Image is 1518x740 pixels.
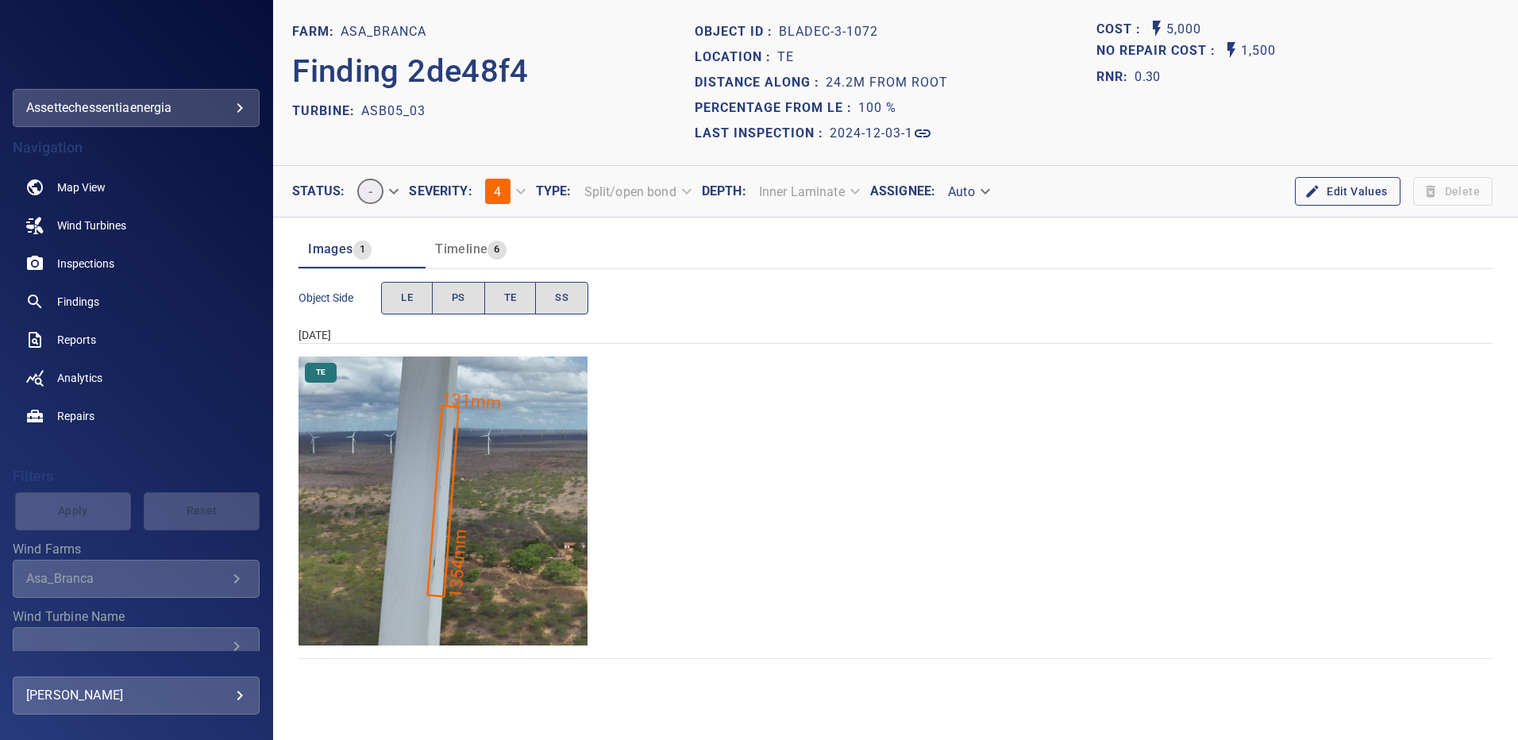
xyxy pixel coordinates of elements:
div: Wind Farms [13,560,260,598]
label: Type : [536,185,572,198]
div: Auto [935,178,1000,206]
p: Distance along : [695,73,826,92]
p: Location : [695,48,777,67]
span: LE [401,289,413,307]
svg: Auto Cost [1147,19,1166,38]
h1: RNR: [1096,67,1135,87]
div: assettechessentiaenergia [26,95,246,121]
label: Assignee : [870,185,935,198]
p: Asa_Branca [341,22,426,41]
span: TE [306,367,335,378]
span: Repairs [57,408,94,424]
p: 1,500 [1241,40,1276,62]
label: Wind Farms [13,543,260,556]
span: - [359,184,382,199]
div: Asa_Branca [26,571,227,586]
a: windturbines noActive [13,206,260,245]
a: reports noActive [13,321,260,359]
a: 2024-12-03-1 [830,124,932,143]
span: 6 [487,241,506,259]
h1: No Repair Cost : [1096,44,1222,59]
h4: Filters [13,468,260,484]
p: Object ID : [695,22,779,41]
label: Wind Turbine Name [13,611,260,623]
div: 4 [472,172,536,210]
div: - [345,172,409,210]
span: SS [555,289,568,307]
p: TE [777,48,794,67]
button: Edit Values [1295,177,1400,206]
span: Object Side [299,290,381,306]
span: Images [308,241,353,256]
p: Percentage from LE : [695,98,858,118]
h4: Navigation [13,140,260,156]
p: 100 % [858,98,896,118]
button: TE [484,282,537,314]
button: PS [432,282,485,314]
p: 24.2m from root [826,73,948,92]
a: analytics noActive [13,359,260,397]
span: Wind Turbines [57,218,126,233]
p: bladeC-3-1072 [779,22,878,41]
span: The ratio of the additional incurred cost of repair in 1 year and the cost of repairing today. Fi... [1096,64,1160,90]
a: map noActive [13,168,260,206]
p: FARM: [292,22,341,41]
div: Inner Laminate [746,178,870,206]
div: objectSide [381,282,588,314]
span: The base labour and equipment costs to repair the finding. Does not include the loss of productio... [1096,19,1147,40]
div: [DATE] [299,327,1493,343]
p: Finding 2de48f4 [292,48,529,95]
p: Last Inspection : [695,124,830,143]
p: 0.30 [1135,67,1160,87]
button: SS [535,282,588,314]
button: LE [381,282,433,314]
div: [PERSON_NAME] [26,683,246,708]
div: Split/open bond [572,178,702,206]
label: Severity : [409,185,472,198]
span: Findings [57,294,99,310]
span: Inspections [57,256,114,272]
span: 4 [494,184,501,199]
p: ASB05_03 [361,102,426,121]
a: repairs noActive [13,397,260,435]
img: Asa_Branca/ASB05_03/2024-12-03-1/2024-12-03-3/image205wp205.jpg [299,357,588,646]
p: 2024-12-03-1 [830,124,913,143]
span: Analytics [57,370,102,386]
p: 5,000 [1166,19,1201,40]
label: Status : [292,185,345,198]
svg: Auto No Repair Cost [1222,40,1241,60]
p: TURBINE: [292,102,361,121]
span: PS [452,289,465,307]
label: Depth : [702,185,746,198]
span: Reports [57,332,96,348]
h1: Cost : [1096,22,1147,37]
div: Wind Turbine Name [13,627,260,665]
div: assettechessentiaenergia [13,89,260,127]
span: 1 [353,241,372,259]
span: TE [504,289,517,307]
a: findings noActive [13,283,260,321]
span: Projected additional costs incurred by waiting 1 year to repair. This is a function of possible i... [1096,40,1222,62]
span: Timeline [435,241,487,256]
a: inspections noActive [13,245,260,283]
span: Map View [57,179,106,195]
